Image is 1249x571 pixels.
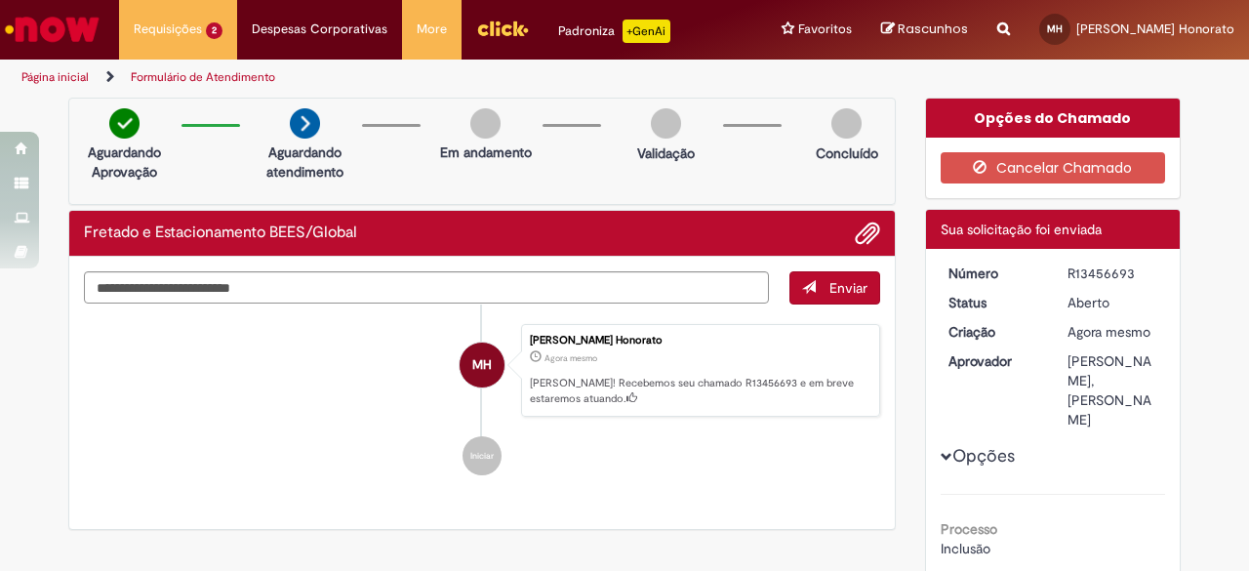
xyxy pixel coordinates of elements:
span: Requisições [134,20,202,39]
div: [PERSON_NAME] Honorato [530,335,869,347]
time: 28/08/2025 10:30:58 [544,352,597,364]
li: Matheus De Moraes Honorato [84,324,880,418]
ul: Histórico de tíquete [84,305,880,496]
div: Padroniza [558,20,670,43]
span: [PERSON_NAME] Honorato [1076,20,1234,37]
span: MH [472,342,492,388]
img: img-circle-grey.png [470,108,501,139]
textarea: Digite sua mensagem aqui... [84,271,769,304]
p: [PERSON_NAME]! Recebemos seu chamado R13456693 e em breve estaremos atuando. [530,376,869,406]
span: MH [1047,22,1063,35]
span: Inclusão [941,540,990,557]
img: ServiceNow [2,10,102,49]
div: [PERSON_NAME], [PERSON_NAME] [1068,351,1158,429]
dt: Criação [934,322,1054,342]
dt: Aprovador [934,351,1054,371]
span: Favoritos [798,20,852,39]
h2: Fretado e Estacionamento BEES/Global Histórico de tíquete [84,224,357,242]
img: arrow-next.png [290,108,320,139]
img: click_logo_yellow_360x200.png [476,14,529,43]
button: Cancelar Chamado [941,152,1166,184]
img: img-circle-grey.png [831,108,862,139]
p: Validação [637,143,695,163]
div: Opções do Chamado [926,99,1181,138]
a: Página inicial [21,69,89,85]
div: Matheus De Moraes Honorato [460,343,504,387]
dt: Número [934,264,1054,283]
button: Adicionar anexos [855,221,880,246]
p: +GenAi [623,20,670,43]
span: Agora mesmo [1068,323,1150,341]
b: Processo [941,520,997,538]
p: Aguardando Aprovação [77,143,172,182]
p: Aguardando atendimento [258,143,352,182]
dt: Status [934,293,1054,312]
img: check-circle-green.png [109,108,140,139]
span: Sua solicitação foi enviada [941,221,1102,238]
a: Rascunhos [881,20,968,39]
div: Aberto [1068,293,1158,312]
p: Concluído [816,143,878,163]
time: 28/08/2025 10:30:58 [1068,323,1150,341]
img: img-circle-grey.png [651,108,681,139]
div: 28/08/2025 10:30:58 [1068,322,1158,342]
ul: Trilhas de página [15,60,818,96]
span: Rascunhos [898,20,968,38]
span: Enviar [829,279,867,297]
span: 2 [206,22,222,39]
span: Despesas Corporativas [252,20,387,39]
div: R13456693 [1068,264,1158,283]
span: More [417,20,447,39]
p: Em andamento [440,143,532,162]
span: Agora mesmo [544,352,597,364]
a: Formulário de Atendimento [131,69,275,85]
button: Enviar [789,271,880,305]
